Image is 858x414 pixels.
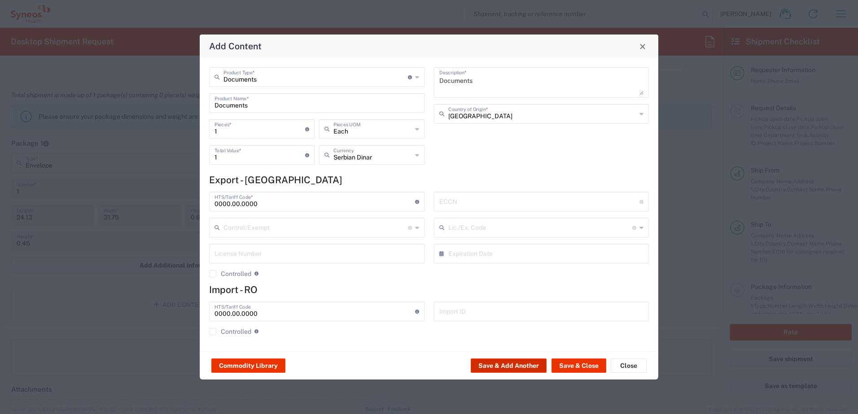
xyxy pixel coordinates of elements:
[552,358,606,373] button: Save & Close
[636,40,649,52] button: Close
[209,39,262,52] h4: Add Content
[471,358,547,373] button: Save & Add Another
[211,358,285,373] button: Commodity Library
[209,284,649,295] h4: Import - RO
[209,270,251,277] label: Controlled
[209,174,649,185] h4: Export - [GEOGRAPHIC_DATA]
[611,358,647,373] button: Close
[209,328,251,335] label: Controlled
